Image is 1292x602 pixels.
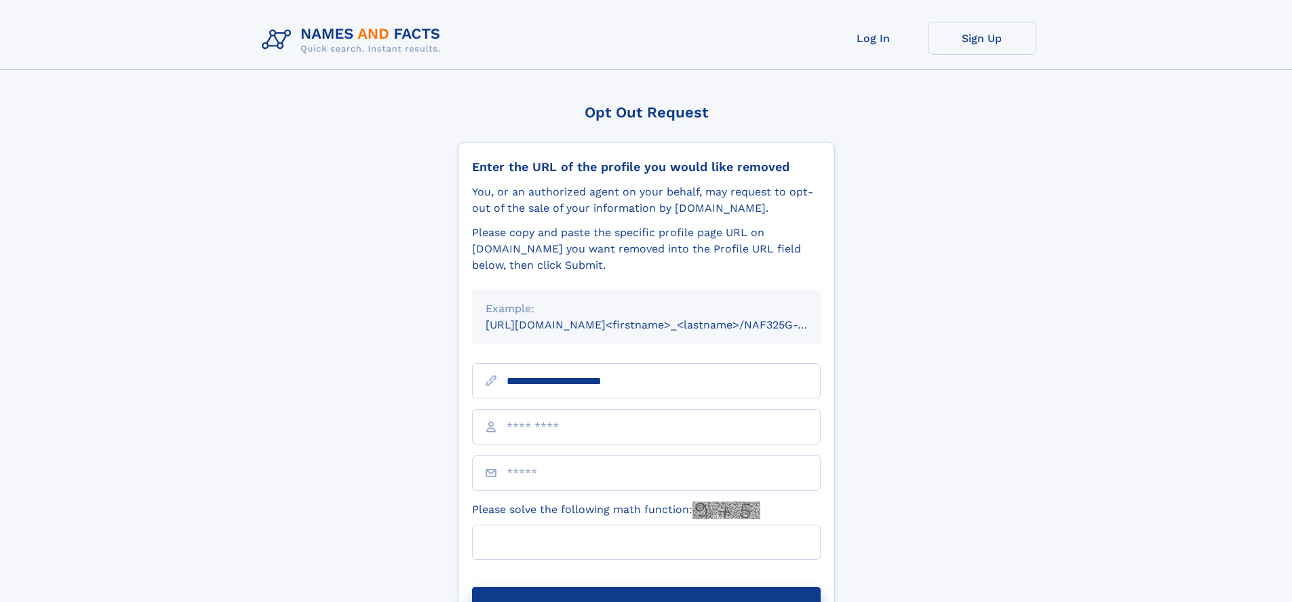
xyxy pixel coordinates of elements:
a: Sign Up [928,22,1036,55]
div: Opt Out Request [458,104,835,121]
div: Please copy and paste the specific profile page URL on [DOMAIN_NAME] you want removed into the Pr... [472,225,821,274]
div: You, or an authorized agent on your behalf, may request to opt-out of the sale of your informatio... [472,184,821,217]
div: Enter the URL of the profile you would like removed [472,159,821,174]
a: Log In [819,22,928,55]
small: [URL][DOMAIN_NAME]<firstname>_<lastname>/NAF325G-xxxxxxxx [486,318,846,331]
img: Logo Names and Facts [256,22,452,58]
label: Please solve the following math function: [472,502,760,519]
div: Example: [486,301,807,317]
